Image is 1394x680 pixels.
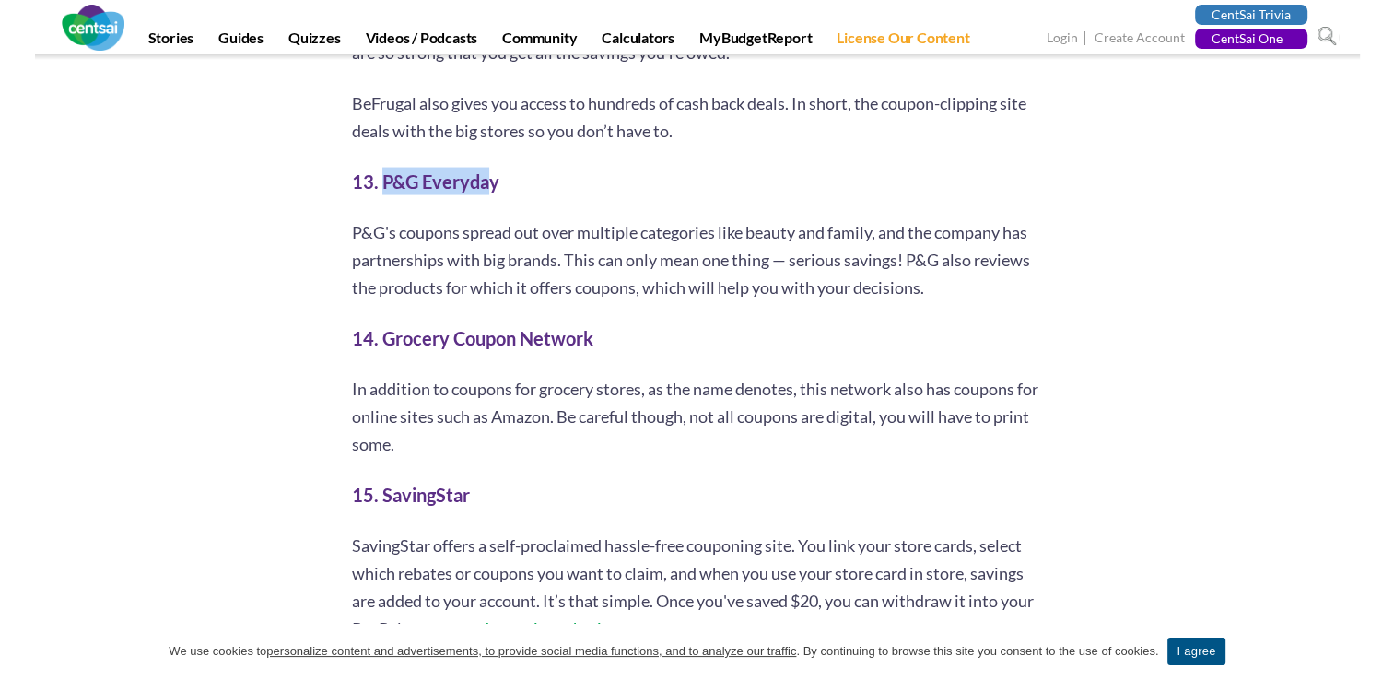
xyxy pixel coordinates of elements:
a: Create Account [1095,29,1185,49]
a: I agree [1167,638,1224,665]
a: Videos / Podcasts [355,29,489,54]
a: License Our Content [826,29,980,54]
a: Calculators [591,29,685,54]
a: Guides [207,29,275,54]
a: Quizzes [277,29,352,54]
p: BeFrugal also gives you access to hundreds of cash back deals. In short, the coupon-clipping site... [352,89,1043,145]
p: SavingStar offers a self-proclaimed hassle-free couponing site. You link your store cards, select... [352,532,1043,642]
strong: 15. SavingStar [352,484,470,506]
strong: 13. P&G Everyday [352,170,499,193]
a: donate it to charity [480,618,615,639]
a: MyBudgetReport [688,29,823,54]
img: CentSai [62,5,124,51]
a: Stories [137,29,205,54]
u: personalize content and advertisements, to provide social media functions, and to analyze our tra... [266,644,796,658]
a: CentSai Trivia [1195,5,1307,25]
a: Community [491,29,588,54]
p: P&G's coupons spread out over multiple categories like beauty and family, and the company has par... [352,218,1043,301]
a: CentSai One [1195,29,1307,49]
a: I agree [1362,642,1380,661]
p: In addition to coupons for grocery stores, as the name denotes, this network also has coupons for... [352,375,1043,458]
span: We use cookies to . By continuing to browse this site you consent to the use of cookies. [169,642,1158,661]
a: Login [1047,29,1078,49]
span: | [1081,28,1092,49]
strong: 14. Grocery Coupon Network [352,327,593,349]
